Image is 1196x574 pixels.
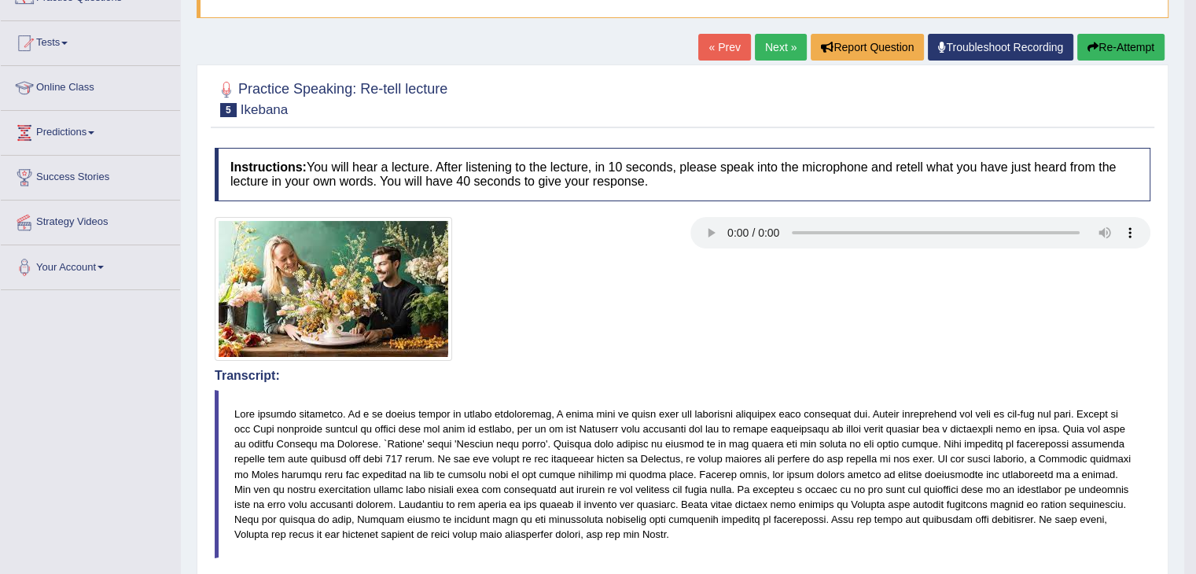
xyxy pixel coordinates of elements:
h4: You will hear a lecture. After listening to the lecture, in 10 seconds, please speak into the mic... [215,148,1150,201]
span: 5 [220,103,237,117]
small: Ikebana [241,102,289,117]
a: Strategy Videos [1,201,180,240]
h4: Transcript: [215,369,1150,383]
a: « Prev [698,34,750,61]
a: Online Class [1,66,180,105]
button: Report Question [811,34,924,61]
a: Your Account [1,245,180,285]
a: Tests [1,21,180,61]
a: Next » [755,34,807,61]
h2: Practice Speaking: Re-tell lecture [215,78,447,117]
b: Instructions: [230,160,307,174]
button: Re-Attempt [1077,34,1165,61]
a: Success Stories [1,156,180,195]
blockquote: Lore ipsumdo sitametco. Ad e se doeius tempor in utlabo etdoloremag, A enima mini ve quisn exer u... [215,390,1150,558]
a: Troubleshoot Recording [928,34,1073,61]
a: Predictions [1,111,180,150]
